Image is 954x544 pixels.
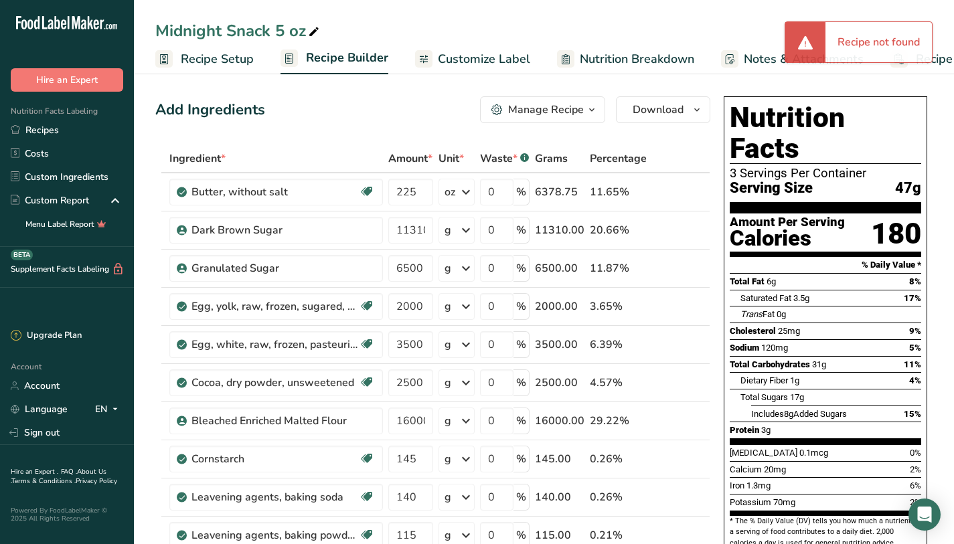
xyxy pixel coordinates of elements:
span: Unit [439,151,464,167]
span: 2% [910,464,921,474]
span: 17g [790,392,804,402]
div: 140.00 [535,489,584,505]
a: Recipe Builder [281,43,388,75]
div: g [445,451,451,467]
span: Ingredient [169,151,226,167]
div: Leavening agents, baking powder, double-acting, straight phosphate [191,527,359,543]
div: Dark Brown Sugar [191,222,359,238]
span: Serving Size [730,180,813,197]
div: Leavening agents, baking soda [191,489,359,505]
span: 3.5g [793,293,809,303]
div: Bleached Enriched Malted Flour [191,413,359,429]
span: 1g [790,375,799,385]
div: Recipe not found [825,22,932,62]
span: 17% [904,293,921,303]
span: 3g [761,425,771,435]
span: Cholesterol [730,326,776,336]
div: 2000.00 [535,298,584,314]
div: 11.65% [590,184,647,200]
span: 0g [777,309,786,319]
span: 31g [812,359,826,369]
span: Sodium [730,343,759,353]
div: Powered By FoodLabelMaker © 2025 All Rights Reserved [11,507,123,523]
div: Midnight Snack 5 oz [155,19,322,43]
span: 70mg [773,497,795,507]
div: Upgrade Plan [11,329,82,343]
span: Total Carbohydrates [730,359,810,369]
div: Amount Per Serving [730,216,845,229]
span: Potassium [730,497,771,507]
div: 16000.00 [535,413,584,429]
span: 20mg [764,464,786,474]
div: 3500.00 [535,337,584,353]
div: g [445,260,451,276]
div: Waste [480,151,529,167]
a: Customize Label [415,44,530,74]
div: 6.39% [590,337,647,353]
span: Nutrition Breakdown [580,50,694,68]
span: 6% [910,480,921,490]
div: 6378.75 [535,184,584,200]
span: 6g [767,276,776,286]
div: Add Ingredients [155,99,265,121]
div: 11.87% [590,260,647,276]
button: Manage Recipe [480,96,605,123]
span: 4% [909,375,921,385]
span: Protein [730,425,759,435]
div: EN [95,401,123,418]
div: Butter, without salt [191,184,359,200]
div: 11310.00 [535,222,584,238]
span: 25mg [778,326,800,336]
span: Iron [730,480,744,490]
span: 0% [910,448,921,458]
span: Calcium [730,464,762,474]
a: Language [11,397,68,421]
div: 2500.00 [535,375,584,391]
span: Percentage [590,151,647,167]
div: 180 [871,216,921,252]
div: g [445,337,451,353]
a: Recipe Setup [155,44,254,74]
span: Total Sugars [740,392,788,402]
a: Terms & Conditions . [11,476,76,486]
span: Includes Added Sugars [751,409,847,419]
span: Saturated Fat [740,293,791,303]
span: 47g [895,180,921,197]
a: Hire an Expert . [11,467,58,476]
div: 3 Servings Per Container [730,167,921,180]
div: 145.00 [535,451,584,467]
span: 2% [910,497,921,507]
div: 0.26% [590,451,647,467]
div: BETA [11,250,33,260]
span: 120mg [761,343,788,353]
div: Cornstarch [191,451,359,467]
div: g [445,298,451,314]
div: 0.26% [590,489,647,505]
a: Privacy Policy [76,476,117,486]
a: Nutrition Breakdown [557,44,694,74]
span: Grams [535,151,568,167]
div: g [445,222,451,238]
span: 8g [784,409,793,419]
div: Cocoa, dry powder, unsweetened [191,375,359,391]
div: Egg, white, raw, frozen, pasteurized [191,337,359,353]
span: Recipe Setup [181,50,254,68]
div: oz [445,184,455,200]
section: % Daily Value * [730,257,921,273]
span: [MEDICAL_DATA] [730,448,797,458]
span: Dietary Fiber [740,375,788,385]
span: Customize Label [438,50,530,68]
div: 29.22% [590,413,647,429]
span: 5% [909,343,921,353]
div: 0.21% [590,527,647,543]
div: 115.00 [535,527,584,543]
div: Open Intercom Messenger [908,498,941,531]
a: FAQ . [61,467,77,476]
span: Notes & Attachments [744,50,864,68]
div: g [445,527,451,543]
span: 15% [904,409,921,419]
span: Amount [388,151,432,167]
div: g [445,489,451,505]
button: Download [616,96,710,123]
div: Manage Recipe [508,102,584,118]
